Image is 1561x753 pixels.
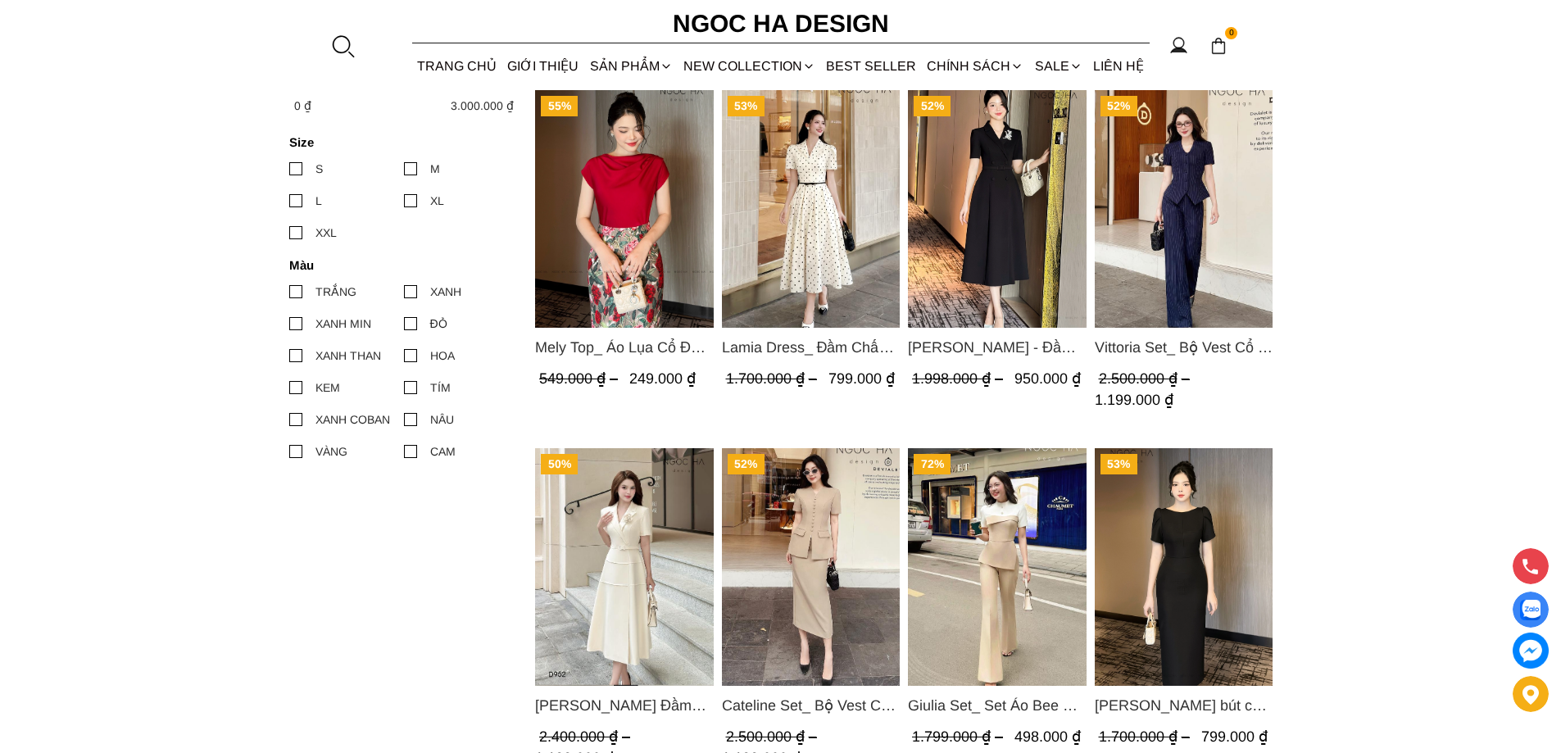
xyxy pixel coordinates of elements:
[1094,90,1273,328] img: Vittoria Set_ Bộ Vest Cổ V Quần Suông Kẻ Sọc BQ013
[1094,392,1173,408] span: 1.199.000 ₫
[451,99,514,112] span: 3.000.000 ₫
[1087,44,1149,88] a: LIÊN HỆ
[1094,448,1273,686] img: Alice Dress_Đầm bút chì ,tay nụ hồng ,bồng đầu tay màu đen D727
[315,283,356,301] div: TRẮNG
[629,370,696,387] span: 249.000 ₫
[721,336,900,359] span: Lamia Dress_ Đầm Chấm Bi Cổ Vest Màu Kem D1003
[1094,336,1273,359] span: Vittoria Set_ Bộ Vest Cổ V Quần Suông Kẻ Sọc BQ013
[725,728,820,745] span: 2.500.000 ₫
[1014,728,1081,745] span: 498.000 ₫
[1094,336,1273,359] a: Link to Vittoria Set_ Bộ Vest Cổ V Quần Suông Kẻ Sọc BQ013
[430,160,440,178] div: M
[1094,694,1273,717] span: [PERSON_NAME] bút chì ,tay nụ hồng ,bồng đầu tay màu đen D727
[539,370,622,387] span: 549.000 ₫
[908,336,1087,359] span: [PERSON_NAME] - Đầm Vest Dáng Xòe Kèm Đai D713
[721,90,900,328] a: Product image - Lamia Dress_ Đầm Chấm Bi Cổ Vest Màu Kem D1003
[315,442,347,460] div: VÀNG
[1225,27,1238,40] span: 0
[721,448,900,686] img: Cateline Set_ Bộ Vest Cổ V Đính Cúc Nhí Chân Váy Bút Chì BJ127
[1094,90,1273,328] a: Product image - Vittoria Set_ Bộ Vest Cổ V Quần Suông Kẻ Sọc BQ013
[430,315,447,333] div: ĐỎ
[908,694,1087,717] a: Link to Giulia Set_ Set Áo Bee Mix Cổ Trắng Đính Cúc Quần Loe BQ014
[1520,600,1541,620] img: Display image
[430,347,455,365] div: HOA
[502,44,584,88] a: GIỚI THIỆU
[535,448,714,686] a: Product image - Louisa Dress_ Đầm Cổ Vest Cài Hoa Tùng May Gân Nổi Kèm Đai Màu Bee D952
[721,694,900,717] span: Cateline Set_ Bộ Vest Cổ V Đính Cúc Nhí Chân Váy Bút Chì BJ127
[412,44,502,88] a: TRANG CHỦ
[539,728,634,745] span: 2.400.000 ₫
[584,44,678,88] div: SẢN PHẨM
[725,370,820,387] span: 1.700.000 ₫
[535,694,714,717] a: Link to Louisa Dress_ Đầm Cổ Vest Cài Hoa Tùng May Gân Nổi Kèm Đai Màu Bee D952
[908,448,1087,686] a: Product image - Giulia Set_ Set Áo Bee Mix Cổ Trắng Đính Cúc Quần Loe BQ014
[658,4,904,43] a: Ngoc Ha Design
[828,370,894,387] span: 799.000 ₫
[315,160,323,178] div: S
[721,336,900,359] a: Link to Lamia Dress_ Đầm Chấm Bi Cổ Vest Màu Kem D1003
[1014,370,1081,387] span: 950.000 ₫
[908,90,1087,328] a: Product image - Irene Dress - Đầm Vest Dáng Xòe Kèm Đai D713
[721,448,900,686] a: Product image - Cateline Set_ Bộ Vest Cổ V Đính Cúc Nhí Chân Váy Bút Chì BJ127
[908,694,1087,717] span: Giulia Set_ Set Áo Bee Mix Cổ Trắng Đính Cúc Quần Loe BQ014
[315,379,340,397] div: KEM
[1094,694,1273,717] a: Link to Alice Dress_Đầm bút chì ,tay nụ hồng ,bồng đầu tay màu đen D727
[1098,728,1193,745] span: 1.700.000 ₫
[535,336,714,359] span: Mely Top_ Áo Lụa Cổ Đổ Rớt Vai A003
[315,411,390,429] div: XANH COBAN
[912,370,1007,387] span: 1.998.000 ₫
[289,258,508,272] h4: Màu
[315,315,371,333] div: XANH MIN
[922,44,1029,88] div: Chính sách
[430,283,461,301] div: XANH
[535,448,714,686] img: Louisa Dress_ Đầm Cổ Vest Cài Hoa Tùng May Gân Nổi Kèm Đai Màu Bee D952
[1098,370,1193,387] span: 2.500.000 ₫
[315,224,337,242] div: XXL
[294,99,311,112] span: 0 ₫
[430,192,444,210] div: XL
[908,90,1087,328] img: Irene Dress - Đầm Vest Dáng Xòe Kèm Đai D713
[721,694,900,717] a: Link to Cateline Set_ Bộ Vest Cổ V Đính Cúc Nhí Chân Váy Bút Chì BJ127
[678,44,820,88] a: NEW COLLECTION
[289,135,508,149] h4: Size
[430,442,456,460] div: CAM
[912,728,1007,745] span: 1.799.000 ₫
[1029,44,1087,88] a: SALE
[908,448,1087,686] img: Giulia Set_ Set Áo Bee Mix Cổ Trắng Đính Cúc Quần Loe BQ014
[821,44,922,88] a: BEST SELLER
[721,90,900,328] img: Lamia Dress_ Đầm Chấm Bi Cổ Vest Màu Kem D1003
[535,90,714,328] a: Product image - Mely Top_ Áo Lụa Cổ Đổ Rớt Vai A003
[1513,633,1549,669] a: messenger
[430,379,451,397] div: TÍM
[535,90,714,328] img: Mely Top_ Áo Lụa Cổ Đổ Rớt Vai A003
[315,192,322,210] div: L
[535,694,714,717] span: [PERSON_NAME] Đầm Cổ Vest Cài Hoa Tùng May Gân Nổi Kèm Đai Màu Bee D952
[1200,728,1267,745] span: 799.000 ₫
[1094,448,1273,686] a: Product image - Alice Dress_Đầm bút chì ,tay nụ hồng ,bồng đầu tay màu đen D727
[908,336,1087,359] a: Link to Irene Dress - Đầm Vest Dáng Xòe Kèm Đai D713
[315,347,381,365] div: XANH THAN
[430,411,454,429] div: NÂU
[535,336,714,359] a: Link to Mely Top_ Áo Lụa Cổ Đổ Rớt Vai A003
[1513,592,1549,628] a: Display image
[1209,37,1227,55] img: img-CART-ICON-ksit0nf1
